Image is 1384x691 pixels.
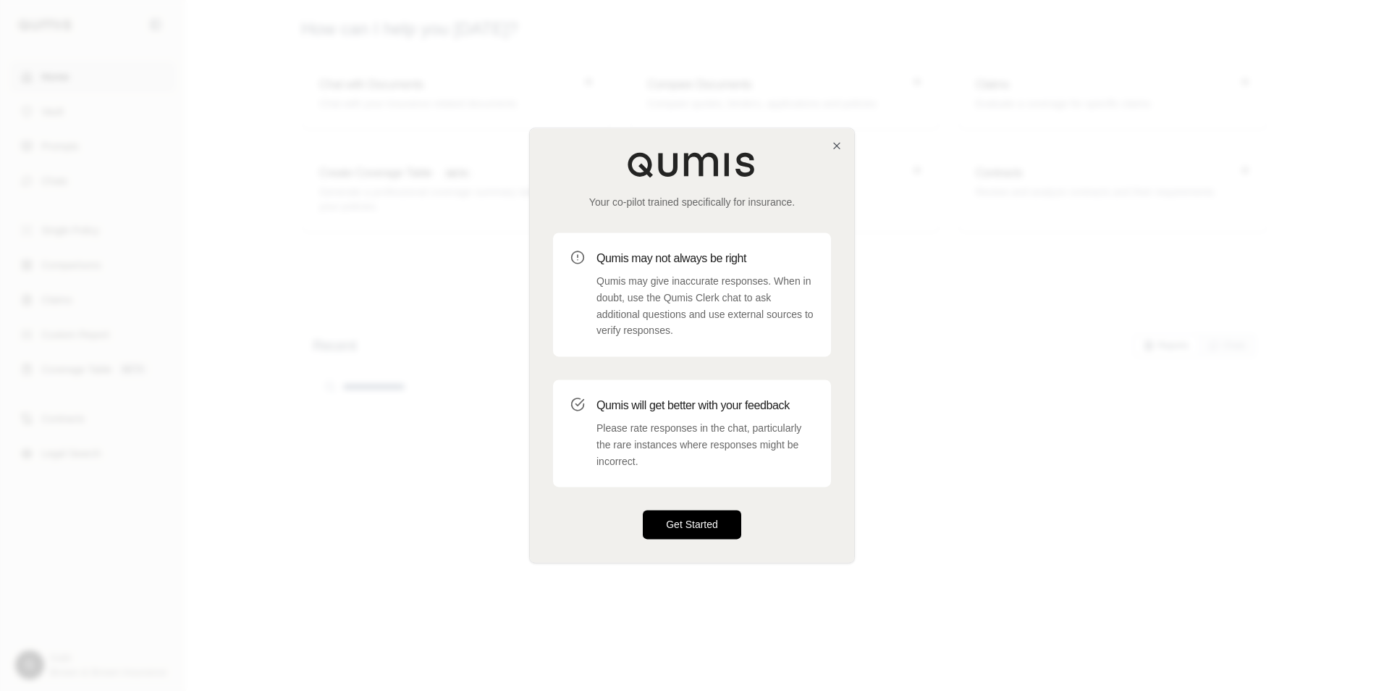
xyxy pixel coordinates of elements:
[627,151,757,177] img: Qumis Logo
[596,397,814,414] h3: Qumis will get better with your feedback
[596,273,814,339] p: Qumis may give inaccurate responses. When in doubt, use the Qumis Clerk chat to ask additional qu...
[596,250,814,267] h3: Qumis may not always be right
[643,511,741,540] button: Get Started
[596,420,814,469] p: Please rate responses in the chat, particularly the rare instances where responses might be incor...
[553,195,831,209] p: Your co-pilot trained specifically for insurance.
